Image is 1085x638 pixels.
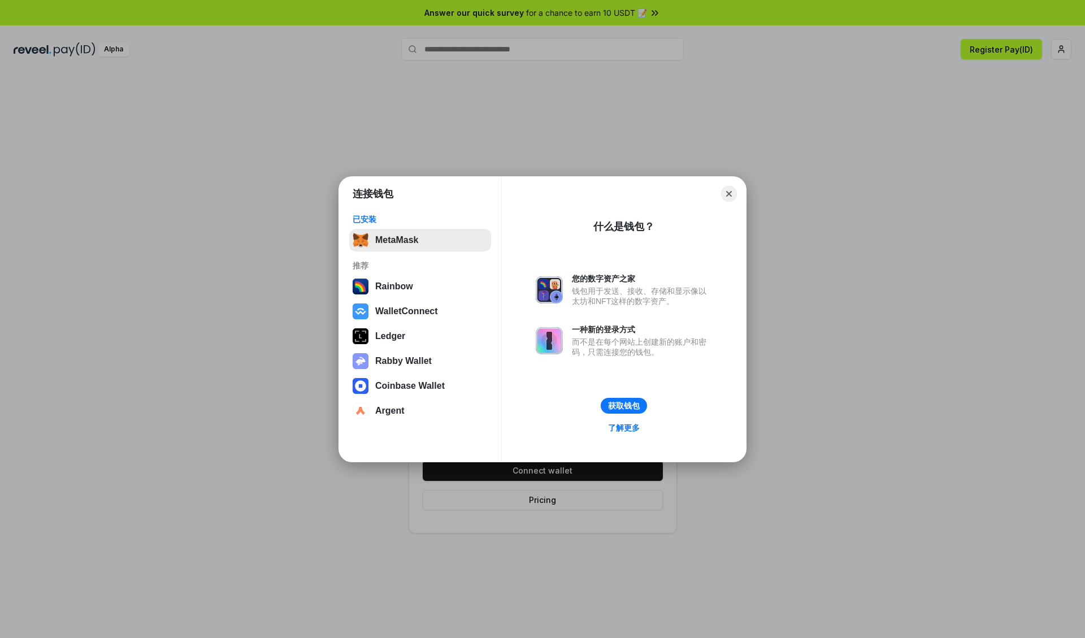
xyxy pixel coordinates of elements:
[572,324,712,335] div: 一种新的登录方式
[349,325,491,348] button: Ledger
[353,187,393,201] h1: 连接钱包
[375,406,405,416] div: Argent
[349,375,491,397] button: Coinbase Wallet
[349,350,491,372] button: Rabby Wallet
[536,327,563,354] img: svg+xml,%3Csvg%20xmlns%3D%22http%3A%2F%2Fwww.w3.org%2F2000%2Fsvg%22%20fill%3D%22none%22%20viewBox...
[375,235,418,245] div: MetaMask
[572,286,712,306] div: 钱包用于发送、接收、存储和显示像以太坊和NFT这样的数字资产。
[349,229,491,251] button: MetaMask
[353,232,368,248] img: svg+xml,%3Csvg%20fill%3D%22none%22%20height%3D%2233%22%20viewBox%3D%220%200%2035%2033%22%20width%...
[536,276,563,303] img: svg+xml,%3Csvg%20xmlns%3D%22http%3A%2F%2Fwww.w3.org%2F2000%2Fsvg%22%20fill%3D%22none%22%20viewBox...
[572,337,712,357] div: 而不是在每个网站上创建新的账户和密码，只需连接您的钱包。
[721,186,737,202] button: Close
[353,378,368,394] img: svg+xml,%3Csvg%20width%3D%2228%22%20height%3D%2228%22%20viewBox%3D%220%200%2028%2028%22%20fill%3D...
[608,423,640,433] div: 了解更多
[353,279,368,294] img: svg+xml,%3Csvg%20width%3D%22120%22%20height%3D%22120%22%20viewBox%3D%220%200%20120%20120%22%20fil...
[572,274,712,284] div: 您的数字资产之家
[349,400,491,422] button: Argent
[375,306,438,316] div: WalletConnect
[375,331,405,341] div: Ledger
[375,356,432,366] div: Rabby Wallet
[353,403,368,419] img: svg+xml,%3Csvg%20width%3D%2228%22%20height%3D%2228%22%20viewBox%3D%220%200%2028%2028%22%20fill%3D...
[601,420,646,435] a: 了解更多
[608,401,640,411] div: 获取钱包
[593,220,654,233] div: 什么是钱包？
[375,381,445,391] div: Coinbase Wallet
[353,261,488,271] div: 推荐
[353,353,368,369] img: svg+xml,%3Csvg%20xmlns%3D%22http%3A%2F%2Fwww.w3.org%2F2000%2Fsvg%22%20fill%3D%22none%22%20viewBox...
[353,303,368,319] img: svg+xml,%3Csvg%20width%3D%2228%22%20height%3D%2228%22%20viewBox%3D%220%200%2028%2028%22%20fill%3D...
[349,275,491,298] button: Rainbow
[353,328,368,344] img: svg+xml,%3Csvg%20xmlns%3D%22http%3A%2F%2Fwww.w3.org%2F2000%2Fsvg%22%20width%3D%2228%22%20height%3...
[375,281,413,292] div: Rainbow
[349,300,491,323] button: WalletConnect
[601,398,647,414] button: 获取钱包
[353,214,488,224] div: 已安装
